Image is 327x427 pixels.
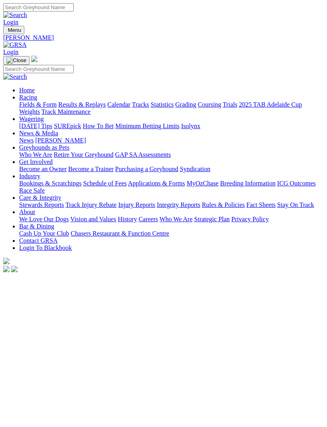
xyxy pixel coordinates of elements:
[19,144,69,151] a: Greyhounds as Pets
[220,180,276,187] a: Breeding Information
[181,123,200,129] a: Isolynx
[31,56,37,62] img: logo-grsa-white.png
[202,201,245,208] a: Rules & Policies
[19,216,324,223] div: About
[19,187,45,194] a: Race Safe
[19,151,52,158] a: Who We Are
[65,201,116,208] a: Track Injury Rebate
[157,201,200,208] a: Integrity Reports
[187,180,219,187] a: MyOzChase
[3,56,30,65] button: Toggle navigation
[35,137,86,144] a: [PERSON_NAME]
[19,108,40,115] a: Weights
[19,123,52,129] a: [DATE] Tips
[151,101,174,108] a: Statistics
[223,101,237,108] a: Trials
[160,216,193,222] a: Who We Are
[19,115,44,122] a: Wagering
[115,123,179,129] a: Minimum Betting Limits
[19,180,324,194] div: Industry
[3,19,18,25] a: Login
[3,12,27,19] img: Search
[3,73,27,80] img: Search
[83,180,126,187] a: Schedule of Fees
[246,201,276,208] a: Fact Sheets
[19,94,37,101] a: Racing
[71,230,169,237] a: Chasers Restaurant & Function Centre
[115,166,178,172] a: Purchasing a Greyhound
[118,216,137,222] a: History
[19,223,54,230] a: Bar & Dining
[277,180,315,187] a: ICG Outcomes
[41,108,91,115] a: Track Maintenance
[175,101,196,108] a: Grading
[19,158,53,165] a: Get Involved
[54,151,114,158] a: Retire Your Greyhound
[3,26,24,34] button: Toggle navigation
[198,101,221,108] a: Coursing
[277,201,314,208] a: Stay On Track
[19,166,324,173] div: Get Involved
[19,201,64,208] a: Stewards Reports
[3,49,18,55] a: Login
[19,137,33,144] a: News
[19,216,69,222] a: We Love Our Dogs
[19,130,58,136] a: News & Media
[107,101,130,108] a: Calendar
[19,123,324,130] div: Wagering
[180,166,210,172] a: Syndication
[194,216,230,222] a: Strategic Plan
[239,101,302,108] a: 2025 TAB Adelaide Cup
[231,216,269,222] a: Privacy Policy
[19,151,324,158] div: Greyhounds as Pets
[3,258,10,264] img: logo-grsa-white.png
[19,209,35,215] a: About
[83,123,114,129] a: How To Bet
[19,194,61,201] a: Care & Integrity
[132,101,149,108] a: Tracks
[54,123,81,129] a: SUREpick
[3,3,74,12] input: Search
[138,216,158,222] a: Careers
[6,57,26,64] img: Close
[3,266,10,272] img: facebook.svg
[128,180,185,187] a: Applications & Forms
[19,87,35,94] a: Home
[68,166,114,172] a: Become a Trainer
[58,101,106,108] a: Results & Replays
[3,34,324,41] a: [PERSON_NAME]
[8,27,21,33] span: Menu
[115,151,171,158] a: GAP SA Assessments
[19,173,40,179] a: Industry
[11,266,18,272] img: twitter.svg
[70,216,116,222] a: Vision and Values
[19,237,57,244] a: Contact GRSA
[19,101,57,108] a: Fields & Form
[118,201,155,208] a: Injury Reports
[3,41,27,49] img: GRSA
[19,180,81,187] a: Bookings & Scratchings
[19,101,324,115] div: Racing
[19,230,324,237] div: Bar & Dining
[19,201,324,209] div: Care & Integrity
[19,137,324,144] div: News & Media
[3,65,74,73] input: Search
[19,244,72,251] a: Login To Blackbook
[19,166,67,172] a: Become an Owner
[19,230,69,237] a: Cash Up Your Club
